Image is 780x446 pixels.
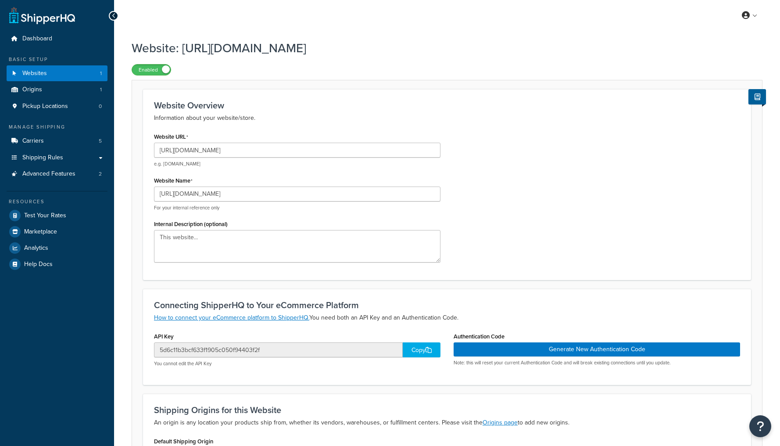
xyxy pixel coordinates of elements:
button: Generate New Authentication Code [454,342,740,356]
p: You need both an API Key and an Authentication Code. [154,313,740,323]
li: Origins [7,82,107,98]
span: Marketplace [24,228,57,236]
label: Website Name [154,177,193,184]
span: Dashboard [22,35,52,43]
a: Carriers5 [7,133,107,149]
div: Manage Shipping [7,123,107,131]
li: Pickup Locations [7,98,107,115]
span: Origins [22,86,42,94]
label: Internal Description (optional) [154,221,228,227]
span: Websites [22,70,47,77]
a: Websites1 [7,65,107,82]
p: For your internal reference only [154,205,440,211]
span: Carriers [22,137,44,145]
p: Information about your website/store. [154,113,740,123]
span: 0 [99,103,102,110]
button: Show Help Docs [748,89,766,104]
div: Basic Setup [7,56,107,63]
label: API Key [154,333,174,340]
h3: Shipping Origins for this Website [154,405,740,415]
a: Shipping Rules [7,150,107,166]
span: 1 [100,86,102,94]
span: Test Your Rates [24,212,66,219]
a: Pickup Locations0 [7,98,107,115]
h3: Connecting ShipperHQ to Your eCommerce Platform [154,300,740,310]
div: Resources [7,198,107,205]
label: Authentication Code [454,333,504,340]
span: Pickup Locations [22,103,68,110]
span: Advanced Features [22,170,75,178]
a: Test Your Rates [7,208,107,223]
label: Default Shipping Origin [154,438,213,445]
h1: Website: [URL][DOMAIN_NAME] [132,40,751,57]
button: Open Resource Center [749,415,771,437]
label: Enabled [132,65,171,75]
a: Origins1 [7,82,107,98]
p: e.g. [DOMAIN_NAME] [154,161,440,167]
a: How to connect your eCommerce platform to ShipperHQ. [154,313,309,322]
h3: Website Overview [154,101,740,110]
span: 1 [100,70,102,77]
p: You cannot edit the API Key [154,360,440,367]
p: Note: this will reset your current Authentication Code and will break existing connections until ... [454,360,740,366]
a: Help Docs [7,256,107,272]
a: Dashboard [7,31,107,47]
li: Advanced Features [7,166,107,182]
span: Shipping Rules [22,154,63,162]
p: An origin is any location your products ship from, whether its vendors, warehouses, or fulfillmen... [154,417,740,428]
li: Websites [7,65,107,82]
span: Help Docs [24,261,53,268]
textarea: This website... [154,230,440,263]
a: Analytics [7,240,107,256]
span: Analytics [24,245,48,252]
label: Website URL [154,133,188,140]
span: 5 [99,137,102,145]
a: Marketplace [7,224,107,240]
li: Carriers [7,133,107,149]
span: 2 [99,170,102,178]
a: Advanced Features2 [7,166,107,182]
a: Origins page [483,418,518,427]
div: Copy [403,342,440,357]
